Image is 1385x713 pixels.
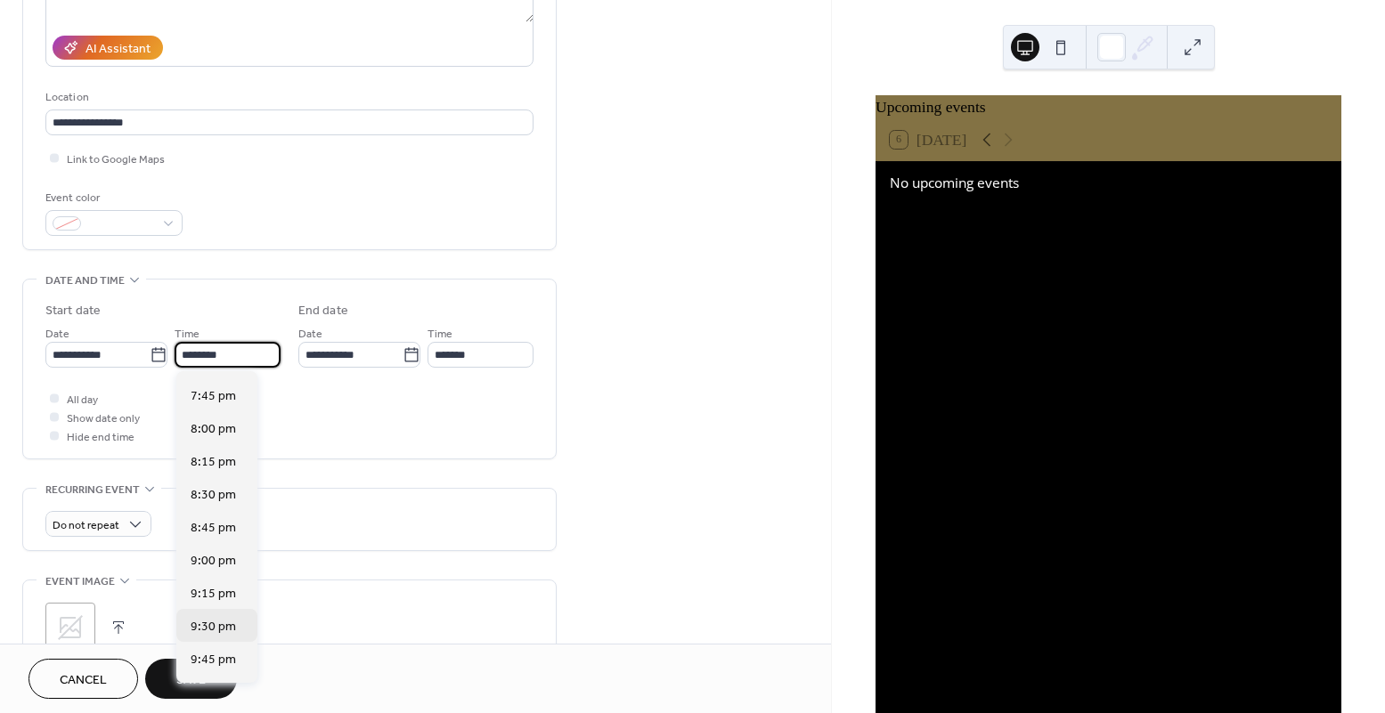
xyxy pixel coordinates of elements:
span: 9:00 pm [191,552,236,571]
div: Location [45,88,530,107]
span: 8:15 pm [191,453,236,472]
button: Cancel [29,659,138,699]
div: Event color [45,189,179,207]
span: Date and time [45,271,125,290]
span: All day [67,391,98,409]
span: 8:30 pm [191,486,236,505]
div: End date [298,302,348,320]
span: Hide end time [67,428,134,447]
div: AI Assistant [86,40,151,59]
span: Date [45,325,69,344]
span: 8:45 pm [191,519,236,538]
button: Save [145,659,237,699]
div: Upcoming events [876,95,1341,118]
span: 8:00 pm [191,420,236,439]
span: Time [428,325,452,344]
span: Event image [45,572,115,591]
span: Save [176,671,206,690]
span: Cancel [60,671,107,690]
button: AI Assistant [53,36,163,60]
span: Recurring event [45,481,140,499]
span: 7:45 pm [191,387,236,406]
div: No upcoming events [890,173,1327,193]
div: ; [45,603,95,652]
span: Date [298,325,322,344]
span: Time [175,325,200,344]
div: Start date [45,302,101,320]
span: 9:45 pm [191,651,236,669]
span: 9:30 pm [191,618,236,636]
span: Do not repeat [53,515,119,536]
span: 9:15 pm [191,585,236,604]
span: Show date only [67,409,140,428]
span: Link to Google Maps [67,150,165,169]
